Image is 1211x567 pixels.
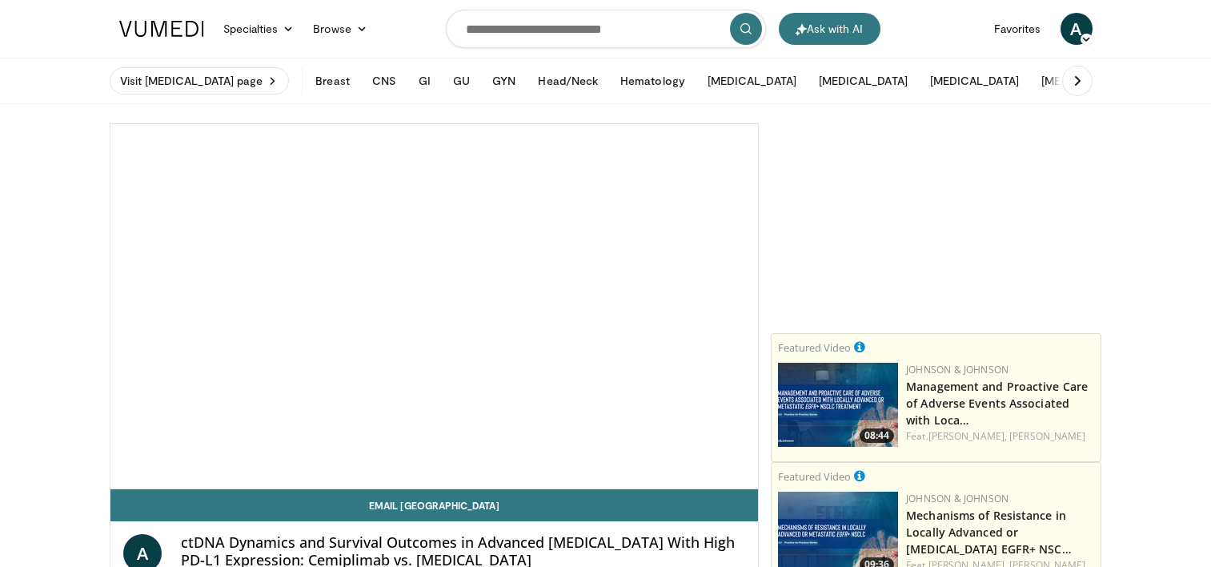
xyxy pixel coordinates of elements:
a: [PERSON_NAME], [928,429,1007,443]
a: Specialties [214,13,304,45]
a: Visit [MEDICAL_DATA] page [110,67,290,94]
button: [MEDICAL_DATA] [809,65,917,97]
img: VuMedi Logo [119,21,204,37]
small: Featured Video [778,340,851,355]
div: Feat. [906,429,1094,444]
button: GI [409,65,440,97]
a: Email [GEOGRAPHIC_DATA] [110,489,759,521]
iframe: Advertisement [816,123,1057,324]
button: [MEDICAL_DATA] [698,65,806,97]
button: GU [443,65,479,97]
a: Favorites [984,13,1051,45]
small: Featured Video [778,469,851,484]
button: Ask with AI [779,13,880,45]
button: Breast [306,65,359,97]
button: Hematology [611,65,695,97]
input: Search topics, interventions [446,10,766,48]
a: A [1061,13,1093,45]
video-js: Video Player [110,124,759,489]
a: Johnson & Johnson [906,363,1008,376]
a: 08:44 [778,363,898,447]
span: 08:44 [860,428,894,443]
a: Browse [303,13,377,45]
button: [MEDICAL_DATA] [920,65,1029,97]
button: [MEDICAL_DATA] [1032,65,1140,97]
button: CNS [363,65,406,97]
img: da83c334-4152-4ba6-9247-1d012afa50e5.jpeg.150x105_q85_crop-smart_upscale.jpg [778,363,898,447]
a: Johnson & Johnson [906,492,1008,505]
button: Head/Neck [528,65,608,97]
a: [PERSON_NAME] [1009,429,1085,443]
a: Mechanisms of Resistance in Locally Advanced or [MEDICAL_DATA] EGFR+ NSC… [906,508,1072,557]
button: GYN [483,65,525,97]
a: Management and Proactive Care of Adverse Events Associated with Loca… [906,379,1088,428]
